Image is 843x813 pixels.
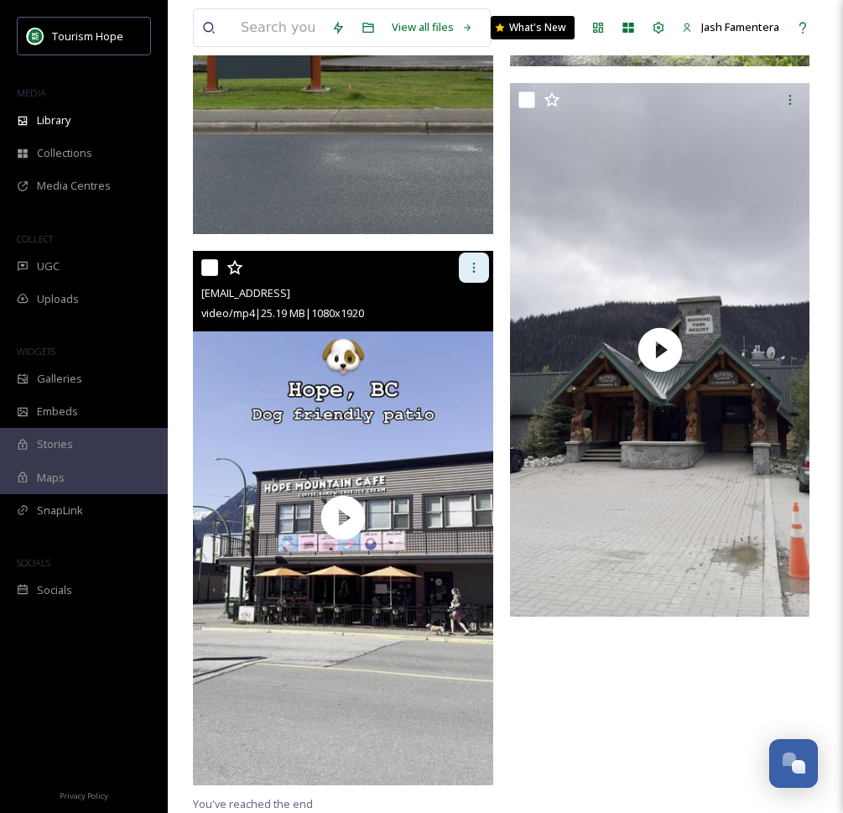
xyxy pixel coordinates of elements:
[37,112,70,128] span: Library
[701,19,779,34] span: Jash Famentera
[37,145,92,161] span: Collections
[52,29,123,44] span: Tourism Hope
[17,86,46,99] span: MEDIA
[193,251,493,784] img: thumbnail
[510,83,810,617] img: thumbnail
[674,11,788,44] a: Jash Famentera
[37,404,78,420] span: Embeds
[37,436,73,452] span: Stories
[37,582,72,598] span: Socials
[37,258,60,274] span: UGC
[491,16,575,39] a: What's New
[60,784,108,805] a: Privacy Policy
[201,285,290,300] span: [EMAIL_ADDRESS]
[37,470,65,486] span: Maps
[17,232,53,245] span: COLLECT
[769,739,818,788] button: Open Chat
[37,178,111,194] span: Media Centres
[37,503,83,519] span: SnapLink
[201,305,364,321] span: video/mp4 | 25.19 MB | 1080 x 1920
[17,345,55,357] span: WIDGETS
[232,9,323,46] input: Search your library
[60,790,108,801] span: Privacy Policy
[17,556,50,569] span: SOCIALS
[383,11,481,44] a: View all files
[37,291,79,307] span: Uploads
[37,371,82,387] span: Galleries
[193,796,313,811] span: You've reached the end
[27,28,44,44] img: logo.png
